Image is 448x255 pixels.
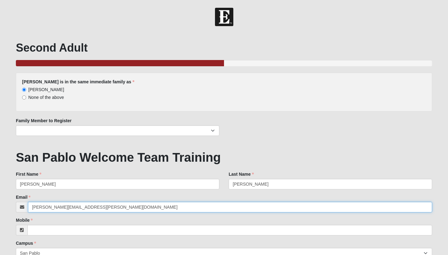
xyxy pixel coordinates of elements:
[16,171,41,177] label: First Name
[229,171,254,177] label: Last Name
[28,95,64,100] span: None of the above
[16,240,36,246] label: Campus
[16,41,432,54] h1: Second Adult
[16,217,33,223] label: Mobile
[22,95,26,100] input: None of the above
[16,118,72,124] label: Family Member to Register
[16,150,432,165] h2: San Pablo Welcome Team Training
[16,194,30,200] label: Email
[215,8,233,26] img: Church of Eleven22 Logo
[28,87,64,92] span: [PERSON_NAME]
[22,79,134,85] label: [PERSON_NAME] is in the same immediate family as
[22,88,26,92] input: [PERSON_NAME]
